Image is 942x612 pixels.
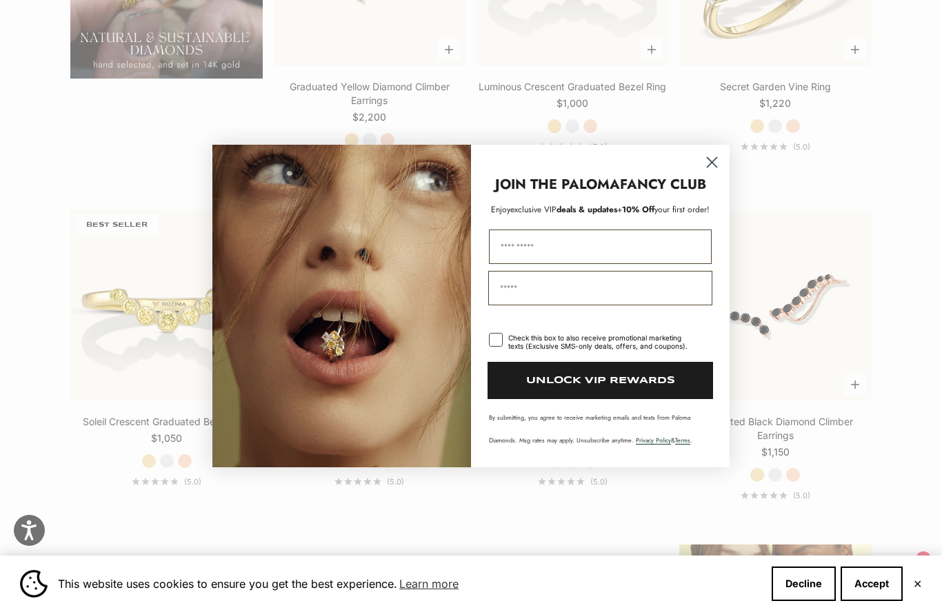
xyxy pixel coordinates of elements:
button: UNLOCK VIP REWARDS [488,362,713,399]
a: Privacy Policy [636,436,671,445]
span: + your first order! [617,203,710,216]
button: Accept [841,567,903,601]
button: Close [913,580,922,588]
span: Enjoy [491,203,510,216]
button: Decline [772,567,836,601]
input: Email [488,271,712,305]
a: Terms [675,436,690,445]
img: Cookie banner [20,570,48,598]
span: 10% Off [622,203,654,216]
span: This website uses cookies to ensure you get the best experience. [58,573,761,594]
button: Close dialog [700,150,724,174]
strong: FANCY CLUB [620,174,706,194]
a: Learn more [397,573,461,594]
span: deals & updates [510,203,617,216]
div: Check this box to also receive promotional marketing texts (Exclusive SMS-only deals, offers, and... [508,334,695,350]
span: & . [636,436,692,445]
input: First Name [489,229,712,264]
img: Loading... [212,145,471,467]
p: By submitting, you agree to receive marketing emails and texts from Paloma Diamonds. Msg rates ma... [489,413,712,445]
span: exclusive VIP [510,203,557,216]
strong: JOIN THE PALOMA [495,174,620,194]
